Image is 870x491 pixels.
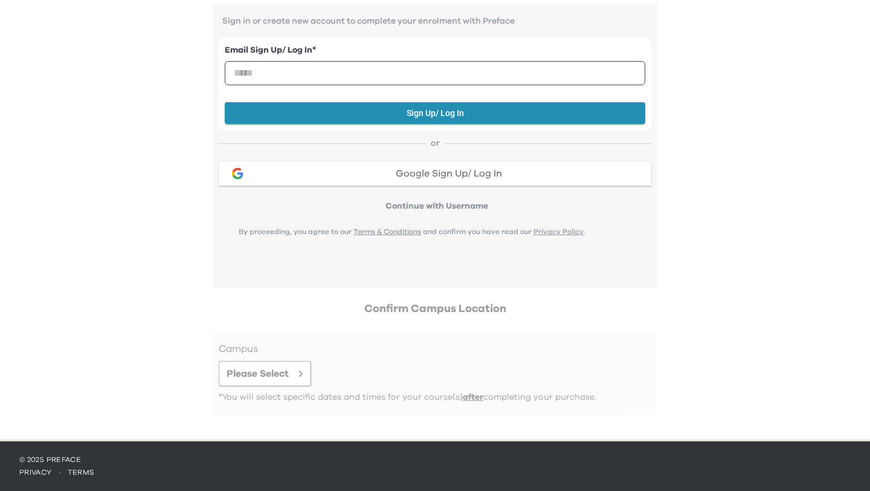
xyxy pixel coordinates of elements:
a: terms [68,469,95,476]
button: google loginGoogle Sign Up/ Log In [219,161,651,186]
a: Privacy Policy [533,228,584,235]
p: Sign in or create new account to complete your enrolment with Preface [219,16,651,26]
p: By proceeding, you agree to our and confirm you have read our . [219,227,605,236]
span: · [52,469,68,476]
button: Sign Up/ Log In [225,102,645,125]
label: Email Sign Up/ Log In * [225,44,645,57]
a: privacy [19,469,52,476]
p: Continue with Username [222,200,651,212]
p: © 2025 Preface [19,455,851,464]
span: or [426,137,445,149]
h2: Confirm Campus Location [213,301,657,317]
span: Google Sign Up/ Log In [396,169,502,178]
img: google login [230,166,245,181]
a: Terms & Conditions [353,228,421,235]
